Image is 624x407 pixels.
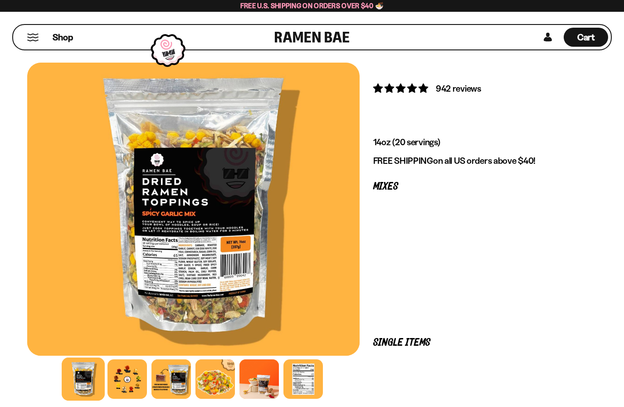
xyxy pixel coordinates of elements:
span: Free U.S. Shipping on Orders over $40 🍜 [240,1,384,10]
a: Cart [564,25,608,49]
button: Mobile Menu Trigger [27,34,39,41]
span: Cart [577,32,595,43]
a: Shop [53,28,73,47]
strong: FREE SHIPPING [373,155,433,166]
span: 4.75 stars [373,83,430,94]
p: Mixes [373,182,583,191]
span: Shop [53,31,73,44]
p: on all US orders above $40! [373,155,583,167]
p: Single Items [373,338,583,347]
span: 942 reviews [436,83,481,94]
